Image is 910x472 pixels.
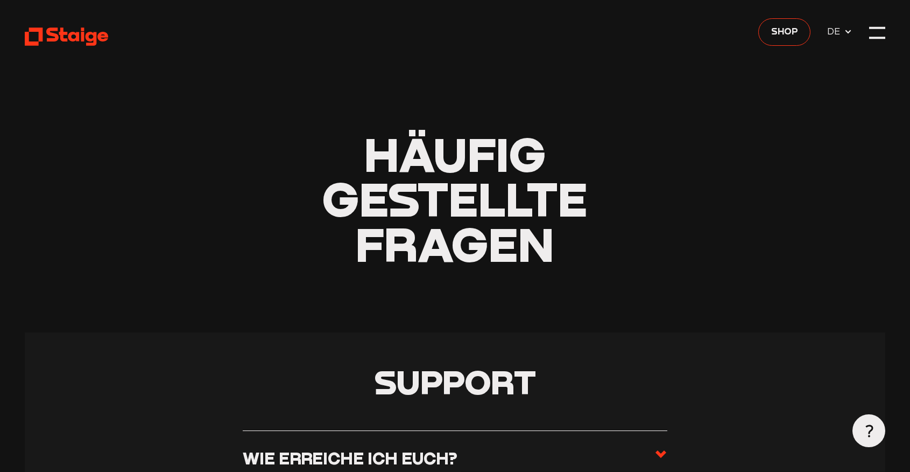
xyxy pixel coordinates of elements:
[243,448,457,468] h3: Wie erreiche ich euch?
[827,24,844,39] span: DE
[758,18,811,46] a: Shop
[771,24,798,39] span: Shop
[322,125,587,273] span: Häufig gestellte Fragen
[374,361,536,402] span: Support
